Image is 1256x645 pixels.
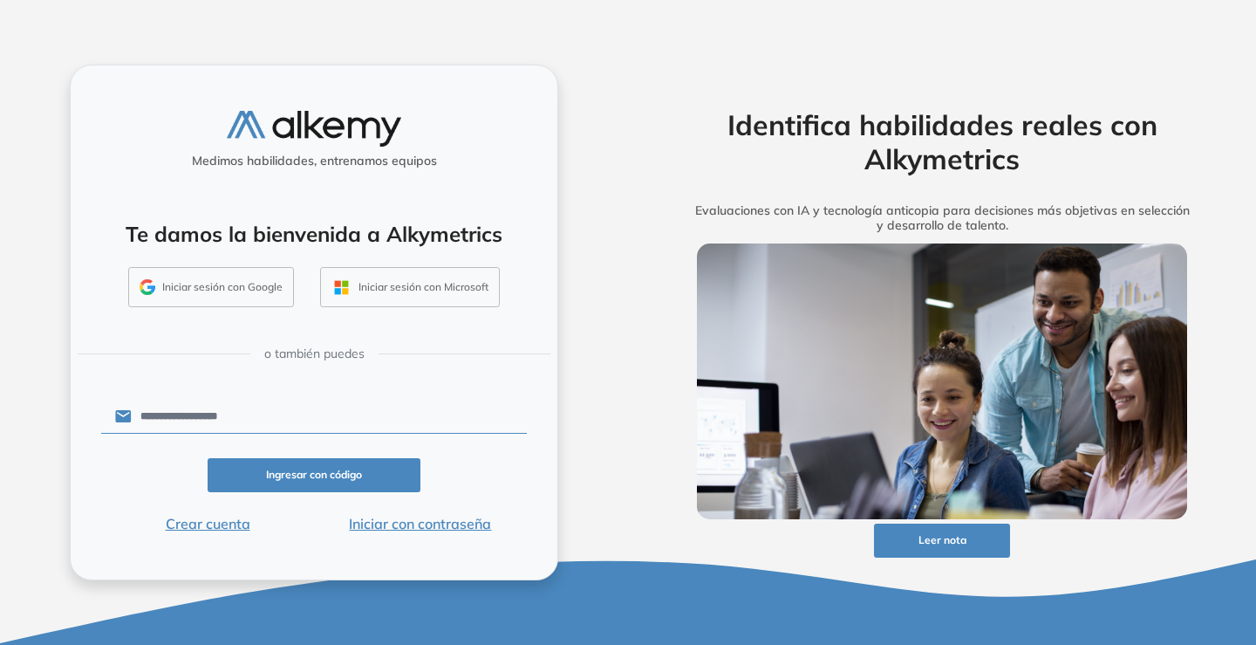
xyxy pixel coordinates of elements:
[227,111,401,147] img: logo-alkemy
[670,108,1214,175] h2: Identifica habilidades reales con Alkymetrics
[78,154,550,168] h5: Medimos habilidades, entrenamos equipos
[874,524,1010,558] button: Leer nota
[140,279,155,295] img: GMAIL_ICON
[314,513,527,534] button: Iniciar con contraseña
[101,513,314,534] button: Crear cuenta
[264,345,365,363] span: o también puedes
[93,222,535,247] h4: Te damos la bienvenida a Alkymetrics
[320,267,500,307] button: Iniciar sesión con Microsoft
[1169,561,1256,645] iframe: Chat Widget
[128,267,294,307] button: Iniciar sesión con Google
[697,244,1187,519] img: img-more-info
[1169,561,1256,645] div: Widget de chat
[670,203,1214,233] h5: Evaluaciones con IA y tecnología anticopia para decisiones más objetivas en selección y desarroll...
[208,458,420,492] button: Ingresar con código
[331,278,352,298] img: OUTLOOK_ICON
